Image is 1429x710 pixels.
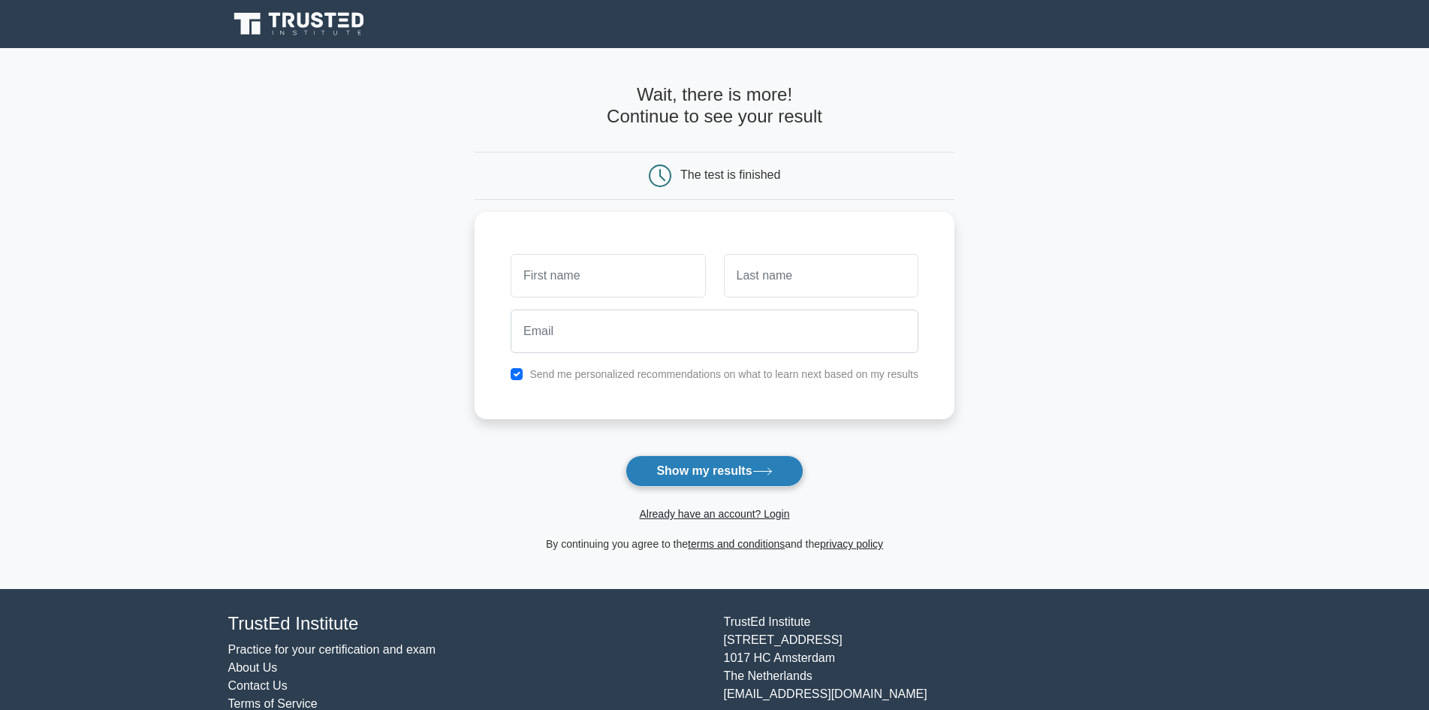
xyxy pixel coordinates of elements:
a: terms and conditions [688,538,785,550]
a: privacy policy [820,538,883,550]
a: About Us [228,661,278,674]
a: Practice for your certification and exam [228,643,436,656]
h4: Wait, there is more! Continue to see your result [475,84,954,128]
input: Last name [724,254,918,298]
a: Terms of Service [228,697,318,710]
label: Send me personalized recommendations on what to learn next based on my results [529,368,918,380]
a: Contact Us [228,679,288,692]
h4: TrustEd Institute [228,613,706,635]
button: Show my results [626,455,803,487]
div: The test is finished [680,168,780,181]
input: First name [511,254,705,298]
div: By continuing you agree to the and the [466,535,963,553]
a: Already have an account? Login [639,508,789,520]
input: Email [511,310,918,353]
